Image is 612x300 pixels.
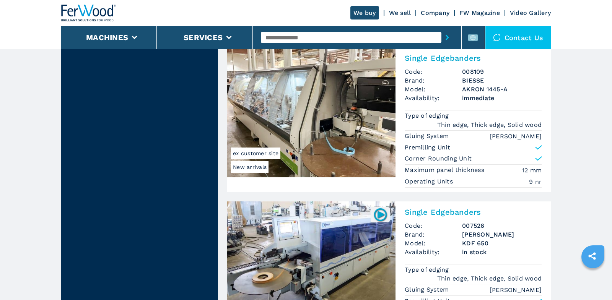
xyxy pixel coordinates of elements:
[227,47,396,177] img: Single Edgebanders BIESSE AKRON 1445-A
[462,67,542,76] h3: 008109
[405,54,542,63] h2: Single Edgebanders
[441,29,453,46] button: submit-button
[231,148,280,159] span: ex customer site
[227,47,551,192] a: Single Edgebanders BIESSE AKRON 1445-ANew arrivalsex customer siteSingle EdgebandersCode:008109Br...
[405,67,462,76] span: Code:
[529,177,542,186] em: 9 nr
[405,285,451,294] p: Gluing System
[231,161,269,173] span: New arrivals
[373,207,388,222] img: 007526
[350,6,379,19] a: We buy
[86,33,128,42] button: Machines
[405,112,451,120] p: Type of edging
[405,154,472,163] p: Corner Rounding Unit
[437,274,542,283] em: Thin edge, Thick edge, Solid wood
[405,166,486,174] p: Maximum panel thickness
[459,9,500,16] a: FW Magazine
[184,33,223,42] button: Services
[462,85,542,94] h3: AKRON 1445-A
[490,285,542,294] em: [PERSON_NAME]
[462,230,542,239] h3: [PERSON_NAME]
[462,248,542,256] span: in stock
[462,239,542,248] h3: KDF 650
[462,221,542,230] h3: 007526
[405,266,451,274] p: Type of edging
[462,94,542,102] span: immediate
[405,177,455,186] p: Operating Units
[485,26,551,49] div: Contact us
[462,76,542,85] h3: BIESSE
[437,120,542,129] em: Thin edge, Thick edge, Solid wood
[405,85,462,94] span: Model:
[405,94,462,102] span: Availability:
[493,34,501,41] img: Contact us
[510,9,551,16] a: Video Gallery
[579,266,606,294] iframe: Chat
[405,221,462,230] span: Code:
[61,5,116,21] img: Ferwood
[389,9,411,16] a: We sell
[405,143,450,152] p: Premilling Unit
[405,76,462,85] span: Brand:
[405,230,462,239] span: Brand:
[490,132,542,141] em: [PERSON_NAME]
[405,239,462,248] span: Model:
[405,248,462,256] span: Availability:
[405,132,451,140] p: Gluing System
[583,246,602,266] a: sharethis
[522,166,542,175] em: 12 mm
[421,9,449,16] a: Company
[405,208,542,217] h2: Single Edgebanders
